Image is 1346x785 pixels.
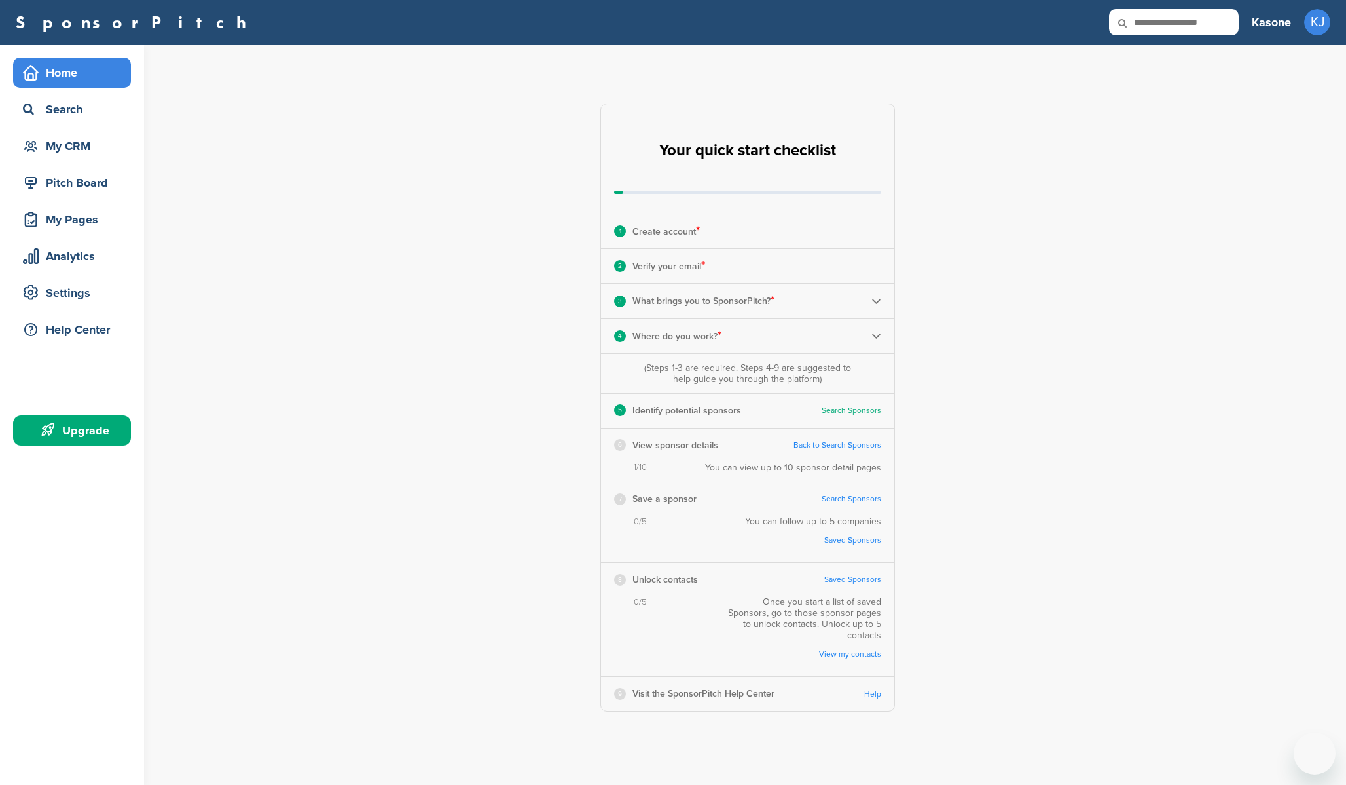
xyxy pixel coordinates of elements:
[20,208,131,231] div: My Pages
[13,241,131,271] a: Analytics
[1304,9,1330,35] span: KJ
[1252,13,1291,31] h3: Kasone
[614,296,626,307] div: 3
[632,491,697,507] p: Save a sponsor
[20,281,131,305] div: Settings
[614,439,626,451] div: 6
[824,575,881,584] a: Saved Sponsors
[614,225,626,237] div: 1
[20,61,131,85] div: Home
[13,94,131,124] a: Search
[20,244,131,268] div: Analytics
[13,278,131,308] a: Settings
[632,685,774,702] p: Visit the SponsorPitch Help Center
[720,596,881,668] div: Once you start a list of saved Sponsors, go to those sponsor pages to unlock contacts. Unlock up ...
[614,688,626,700] div: 9
[632,437,718,453] p: View sponsor details
[13,204,131,235] a: My Pages
[634,597,647,608] span: 0/5
[632,328,721,345] p: Where do you work?
[13,315,131,345] a: Help Center
[641,362,854,385] div: (Steps 1-3 are required. Steps 4-9 are suggested to help guide you through the platform)
[1252,8,1291,37] a: Kasone
[733,649,881,659] a: View my contacts
[659,136,836,165] h2: Your quick start checklist
[13,58,131,88] a: Home
[614,574,626,586] div: 8
[632,571,698,588] p: Unlock contacts
[864,689,881,699] a: Help
[614,493,626,505] div: 7
[20,318,131,341] div: Help Center
[614,330,626,342] div: 4
[745,516,881,554] div: You can follow up to 5 companies
[871,296,881,306] img: Checklist arrow 2
[705,462,881,473] div: You can view up to 10 sponsor detail pages
[20,98,131,121] div: Search
[13,168,131,198] a: Pitch Board
[1294,733,1336,775] iframe: Button to launch messaging window
[632,402,741,419] p: Identify potential sponsors
[758,535,881,545] a: Saved Sponsors
[20,171,131,195] div: Pitch Board
[13,415,131,446] a: Upgrade
[871,331,881,341] img: Checklist arrow 2
[822,406,881,415] a: Search Sponsors
[822,494,881,504] a: Search Sponsors
[634,462,647,473] span: 1/10
[614,404,626,416] div: 5
[634,516,647,527] span: 0/5
[632,223,700,240] p: Create account
[20,419,131,442] div: Upgrade
[16,14,255,31] a: SponsorPitch
[793,440,881,450] a: Back to Search Sponsors
[632,292,774,309] p: What brings you to SponsorPitch?
[20,134,131,158] div: My CRM
[614,260,626,272] div: 2
[13,131,131,161] a: My CRM
[632,258,705,275] p: Verify your email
